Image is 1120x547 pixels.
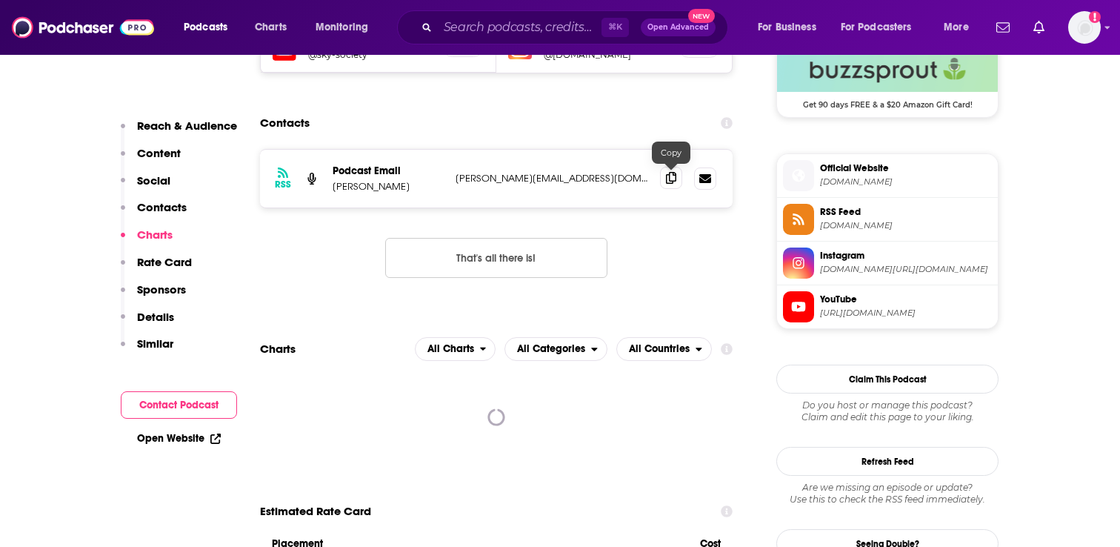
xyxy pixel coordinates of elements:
span: All Countries [629,344,690,354]
p: Reach & Audience [137,119,237,133]
button: open menu [831,16,933,39]
p: Similar [137,337,173,351]
img: User Profile [1068,11,1101,44]
div: Copy [652,142,690,164]
span: For Business [758,17,816,38]
button: Rate Card [121,255,192,282]
button: open menu [504,337,607,361]
button: Show profile menu [1068,11,1101,44]
a: YouTube[URL][DOMAIN_NAME] [783,291,992,322]
button: Sponsors [121,282,186,310]
span: Logged in as AutumnKatie [1068,11,1101,44]
button: open menu [616,337,712,361]
button: Claim This Podcast [776,365,999,394]
span: Official Website [820,162,992,175]
button: Charts [121,228,173,255]
button: Nothing here. [385,238,607,278]
p: Contacts [137,200,187,214]
p: [PERSON_NAME] [333,180,444,193]
span: ⌘ K [601,18,629,37]
button: open menu [933,16,987,39]
img: Buzzsprout Deal: Get 90 days FREE & a $20 Amazon Gift Card! [777,47,998,92]
span: Estimated Rate Card [260,497,371,526]
button: open menu [173,16,247,39]
a: RSS Feed[DOMAIN_NAME] [783,204,992,235]
button: Reach & Audience [121,119,237,146]
input: Search podcasts, credits, & more... [438,16,601,39]
span: Monitoring [316,17,368,38]
p: Sponsors [137,282,186,296]
span: All Categories [517,344,585,354]
span: Charts [255,17,287,38]
button: Content [121,146,181,173]
a: Charts [245,16,296,39]
p: Content [137,146,181,160]
a: Instagram[DOMAIN_NAME][URL][DOMAIN_NAME] [783,248,992,279]
span: https://www.youtube.com/@sky-society [820,308,992,319]
button: Similar [121,337,173,364]
div: Claim and edit this page to your liking. [776,400,999,423]
button: Details [121,310,174,337]
button: Social [121,173,170,201]
p: Social [137,173,170,188]
span: feeds.buzzsprout.com [820,220,992,231]
button: open menu [415,337,496,361]
h3: RSS [275,179,291,190]
span: instagram.com/skysociety.co [820,264,992,275]
h2: Countries [616,337,712,361]
svg: Add a profile image [1089,11,1101,23]
button: open menu [747,16,835,39]
button: Open AdvancedNew [641,19,716,36]
a: Official Website[DOMAIN_NAME] [783,160,992,191]
span: Podcasts [184,17,227,38]
span: More [944,17,969,38]
span: Get 90 days FREE & a $20 Amazon Gift Card! [777,92,998,110]
p: Details [137,310,174,324]
p: Rate Card [137,255,192,269]
img: Podchaser - Follow, Share and Rate Podcasts [12,13,154,42]
p: Charts [137,228,173,242]
button: Contacts [121,200,187,228]
a: Show notifications dropdown [1027,15,1050,40]
div: Search podcasts, credits, & more... [411,10,742,44]
span: New [688,9,715,23]
span: RSS Feed [820,205,992,219]
p: Podcast Email [333,165,444,177]
button: open menu [305,16,387,39]
span: joinsky.co [820,176,992,188]
a: Buzzsprout Deal: Get 90 days FREE & a $20 Amazon Gift Card! [777,47,998,108]
h2: Contacts [260,109,310,137]
button: Refresh Feed [776,447,999,476]
span: Instagram [820,249,992,262]
a: Open Website [137,432,221,445]
span: All Charts [427,344,474,354]
span: Open Advanced [647,24,709,31]
span: For Podcasters [841,17,912,38]
span: YouTube [820,293,992,306]
button: Contact Podcast [121,391,237,419]
h2: Categories [504,337,607,361]
h2: Platforms [415,337,496,361]
div: Are we missing an episode or update? Use this to check the RSS feed immediately. [776,482,999,505]
p: [PERSON_NAME][EMAIL_ADDRESS][DOMAIN_NAME] [456,172,648,185]
span: Do you host or manage this podcast? [776,400,999,411]
h2: Charts [260,342,296,356]
a: Show notifications dropdown [990,15,1016,40]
